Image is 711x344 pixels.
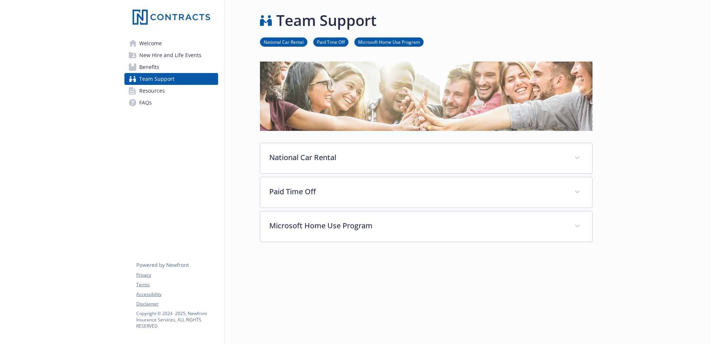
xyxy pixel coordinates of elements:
[124,97,218,109] a: FAQs
[260,62,592,131] img: team support page banner
[136,301,218,307] a: Disclaimer
[269,220,565,231] p: Microsoft Home Use Program
[139,73,174,85] span: Team Support
[124,61,218,73] a: Benefits
[124,73,218,85] a: Team Support
[136,281,218,288] a: Terms
[136,291,218,298] a: Accessibility
[260,177,592,208] div: Paid Time Off
[139,85,165,97] span: Resources
[136,272,218,278] a: Privacy
[260,211,592,242] div: Microsoft Home Use Program
[139,49,201,61] span: New Hire and Life Events
[313,38,348,45] a: Paid Time Off
[139,97,152,109] span: FAQs
[276,9,377,32] h1: Team Support
[124,85,218,97] a: Resources
[124,37,218,49] a: Welcome
[269,186,565,197] p: Paid Time Off
[139,61,159,73] span: Benefits
[139,37,162,49] span: Welcome
[354,38,424,45] a: Microsoft Home Use Program
[124,49,218,61] a: New Hire and Life Events
[260,38,307,45] a: National Car Rental
[269,152,565,163] p: National Car Rental
[136,310,218,329] p: Copyright © 2024 - 2025 , Newfront Insurance Services, ALL RIGHTS RESERVED
[260,143,592,173] div: National Car Rental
